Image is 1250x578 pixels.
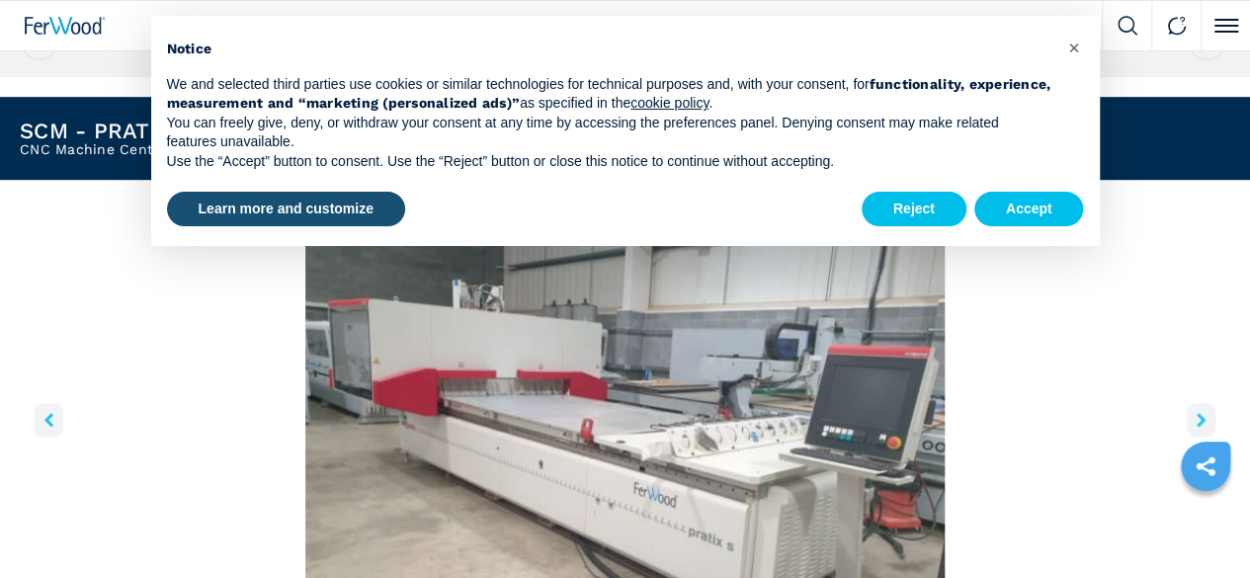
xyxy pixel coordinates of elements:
[630,95,708,111] a: cookie policy
[1187,403,1215,437] button: right-button
[167,75,1052,114] p: We and selected third parties use cookies or similar technologies for technical purposes and, wit...
[167,40,1052,59] h2: Notice
[20,121,288,142] h1: SCM - PRATIX S15B
[1167,16,1187,36] img: Contact us
[1067,36,1079,59] span: ×
[167,152,1052,172] p: Use the “Accept” button to consent. Use the “Reject” button or close this notice to continue with...
[35,403,63,437] button: left-button
[25,17,106,35] img: Ferwood
[1201,1,1250,50] button: Click to toggle menu
[167,192,405,227] button: Learn more and customize
[862,192,966,227] button: Reject
[167,114,1052,152] p: You can freely give, deny, or withdraw your consent at any time by accessing the preferences pane...
[167,76,1051,112] strong: functionality, experience, measurement and “marketing (personalized ads)”
[1166,489,1235,563] iframe: Chat
[1058,32,1090,63] button: Close this notice
[974,192,1084,227] button: Accept
[20,142,288,156] h2: CNC Machine Centres With Flat Table
[1181,442,1230,491] a: sharethis
[1118,16,1137,36] img: Search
